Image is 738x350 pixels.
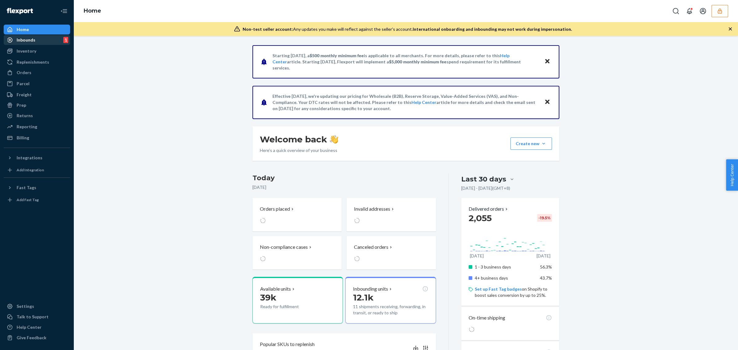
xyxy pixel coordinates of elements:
div: Reporting [17,124,37,130]
div: Home [17,26,29,33]
button: Open Search Box [670,5,682,17]
span: 2,055 [469,213,492,223]
button: Help Center [726,159,738,191]
p: Popular SKUs to replenish [260,341,315,348]
div: Add Fast Tag [17,197,39,202]
div: Inbounds [17,37,35,43]
button: Create new [510,137,552,150]
a: Settings [4,301,70,311]
div: Help Center [17,324,42,330]
a: Add Fast Tag [4,195,70,205]
h1: Welcome back [260,134,338,145]
p: 11 shipments receiving, forwarding, in transit, or ready to ship [353,304,428,316]
a: Returns [4,111,70,121]
span: 39k [260,292,276,303]
a: Talk to Support [4,312,70,322]
a: Replenishments [4,57,70,67]
div: Any updates you make will reflect against the seller's account. [243,26,572,32]
a: Inventory [4,46,70,56]
p: 1 - 3 business days [475,264,535,270]
div: Billing [17,135,29,141]
a: Freight [4,90,70,100]
button: Canceled orders [347,236,436,269]
p: [DATE] [537,253,550,259]
button: Available units39kReady for fulfillment [252,277,343,324]
div: Talk to Support [17,314,49,320]
button: Open account menu [697,5,709,17]
p: Ready for fulfillment [260,304,317,310]
div: Inventory [17,48,36,54]
p: Here’s a quick overview of your business [260,147,338,153]
span: $5,000 monthly minimum fee [389,59,446,64]
a: Help Center [411,100,436,105]
ol: breadcrumbs [79,2,106,20]
a: Billing [4,133,70,143]
button: Close [543,57,551,66]
span: 56.3% [540,264,552,269]
p: On-time shipping [469,314,505,321]
div: Freight [17,92,32,98]
p: [DATE] - [DATE] ( GMT+8 ) [461,185,510,191]
p: Orders placed [260,205,290,213]
p: 4+ business days [475,275,535,281]
a: Reporting [4,122,70,132]
p: Inbounding units [353,285,388,292]
h3: Today [252,173,436,183]
button: Invalid addresses [347,198,436,231]
div: Add Integration [17,167,44,173]
button: Close Navigation [58,5,70,17]
div: Fast Tags [17,185,36,191]
div: Prep [17,102,26,108]
div: Replenishments [17,59,49,65]
button: Open notifications [683,5,696,17]
p: Starting [DATE], a is applicable to all merchants. For more details, please refer to this article... [272,53,538,71]
a: Add Integration [4,165,70,175]
a: Help Center [4,322,70,332]
span: Non-test seller account: [243,26,293,32]
div: Integrations [17,155,42,161]
div: Orders [17,70,31,76]
button: Delivered orders [469,205,509,213]
div: -19.5 % [537,214,552,222]
p: Canceled orders [354,244,388,251]
div: 1 [63,37,68,43]
div: Parcel [17,81,30,87]
a: Home [4,25,70,34]
p: Invalid addresses [354,205,390,213]
span: 12.1k [353,292,374,303]
div: Last 30 days [461,174,506,184]
p: [DATE] [470,253,484,259]
img: Flexport logo [7,8,33,14]
p: Effective [DATE], we're updating our pricing for Wholesale (B2B), Reserve Storage, Value-Added Se... [272,93,538,112]
button: Fast Tags [4,183,70,193]
a: Parcel [4,79,70,89]
span: 43.7% [540,275,552,280]
div: Give Feedback [17,335,46,341]
button: Non-compliance cases [252,236,342,269]
span: $500 monthly minimum fee [310,53,364,58]
p: on Shopify to boost sales conversion by up to 25%. [475,286,552,298]
span: International onboarding and inbounding may not work during impersonation. [413,26,572,32]
div: Returns [17,113,33,119]
a: Inbounds1 [4,35,70,45]
p: Available units [260,285,291,292]
a: Home [84,7,101,14]
a: Orders [4,68,70,78]
button: Close [543,98,551,107]
img: hand-wave emoji [330,135,338,144]
div: Settings [17,303,34,309]
a: Prep [4,100,70,110]
button: Give Feedback [4,333,70,343]
p: [DATE] [252,184,436,190]
button: Integrations [4,153,70,163]
button: Orders placed [252,198,342,231]
button: Inbounding units12.1k11 shipments receiving, forwarding, in transit, or ready to ship [345,277,436,324]
a: Set up Fast Tag badges [475,286,522,292]
p: Non-compliance cases [260,244,308,251]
